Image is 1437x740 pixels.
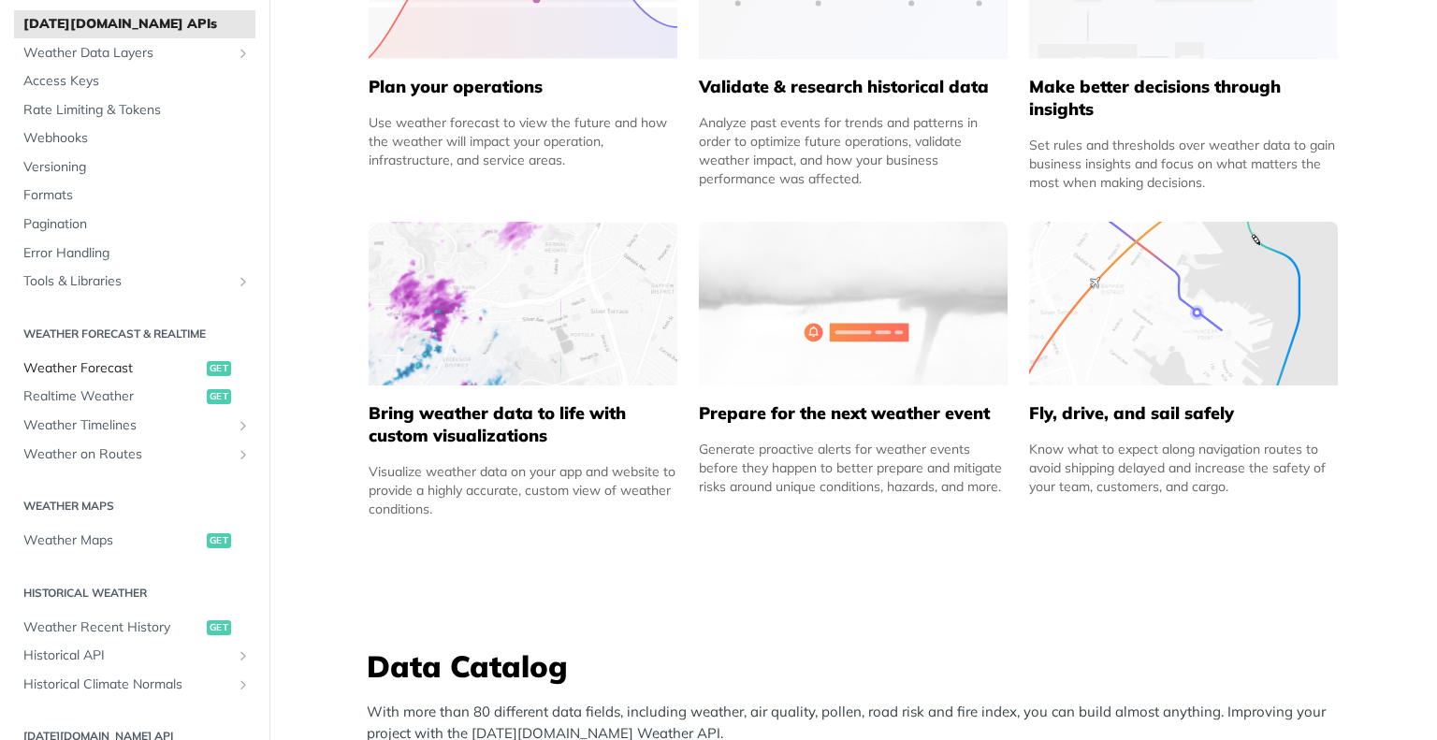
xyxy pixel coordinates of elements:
[369,222,677,385] img: 4463876-group-4982x.svg
[23,215,251,234] span: Pagination
[699,76,1008,98] h5: Validate & research historical data
[23,387,202,406] span: Realtime Weather
[14,10,255,38] a: [DATE][DOMAIN_NAME] APIs
[14,642,255,670] a: Historical APIShow subpages for Historical API
[236,418,251,433] button: Show subpages for Weather Timelines
[236,46,251,61] button: Show subpages for Weather Data Layers
[23,101,251,120] span: Rate Limiting & Tokens
[1029,222,1338,385] img: 994b3d6-mask-group-32x.svg
[23,416,231,435] span: Weather Timelines
[14,210,255,239] a: Pagination
[1029,76,1338,121] h5: Make better decisions through insights
[23,44,231,63] span: Weather Data Layers
[699,440,1008,496] div: Generate proactive alerts for weather events before they happen to better prepare and mitigate ri...
[699,113,1008,188] div: Analyze past events for trends and patterns in order to optimize future operations, validate weat...
[23,72,251,91] span: Access Keys
[1029,136,1338,192] div: Set rules and thresholds over weather data to gain business insights and focus on what matters th...
[207,533,231,548] span: get
[14,268,255,296] a: Tools & LibrariesShow subpages for Tools & Libraries
[14,239,255,268] a: Error Handling
[14,585,255,602] h2: Historical Weather
[367,646,1349,687] h3: Data Catalog
[14,39,255,67] a: Weather Data LayersShow subpages for Weather Data Layers
[14,671,255,699] a: Historical Climate NormalsShow subpages for Historical Climate Normals
[369,76,677,98] h5: Plan your operations
[236,677,251,692] button: Show subpages for Historical Climate Normals
[369,113,677,169] div: Use weather forecast to view the future and how the weather will impact your operation, infrastru...
[1029,440,1338,496] div: Know what to expect along navigation routes to avoid shipping delayed and increase the safety of ...
[14,527,255,555] a: Weather Mapsget
[23,618,202,637] span: Weather Recent History
[14,441,255,469] a: Weather on RoutesShow subpages for Weather on Routes
[207,620,231,635] span: get
[236,447,251,462] button: Show subpages for Weather on Routes
[14,67,255,95] a: Access Keys
[14,96,255,124] a: Rate Limiting & Tokens
[14,614,255,642] a: Weather Recent Historyget
[23,675,231,694] span: Historical Climate Normals
[14,326,255,342] h2: Weather Forecast & realtime
[23,244,251,263] span: Error Handling
[23,272,231,291] span: Tools & Libraries
[14,153,255,181] a: Versioning
[23,158,251,177] span: Versioning
[23,531,202,550] span: Weather Maps
[207,361,231,376] span: get
[369,462,677,518] div: Visualize weather data on your app and website to provide a highly accurate, custom view of weath...
[699,402,1008,425] h5: Prepare for the next weather event
[23,129,251,148] span: Webhooks
[14,181,255,210] a: Formats
[23,646,231,665] span: Historical API
[14,355,255,383] a: Weather Forecastget
[23,186,251,205] span: Formats
[14,383,255,411] a: Realtime Weatherget
[14,124,255,152] a: Webhooks
[23,15,251,34] span: [DATE][DOMAIN_NAME] APIs
[699,222,1008,385] img: 2c0a313-group-496-12x.svg
[14,498,255,515] h2: Weather Maps
[236,648,251,663] button: Show subpages for Historical API
[14,412,255,440] a: Weather TimelinesShow subpages for Weather Timelines
[23,359,202,378] span: Weather Forecast
[236,274,251,289] button: Show subpages for Tools & Libraries
[1029,402,1338,425] h5: Fly, drive, and sail safely
[207,389,231,404] span: get
[23,445,231,464] span: Weather on Routes
[369,402,677,447] h5: Bring weather data to life with custom visualizations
